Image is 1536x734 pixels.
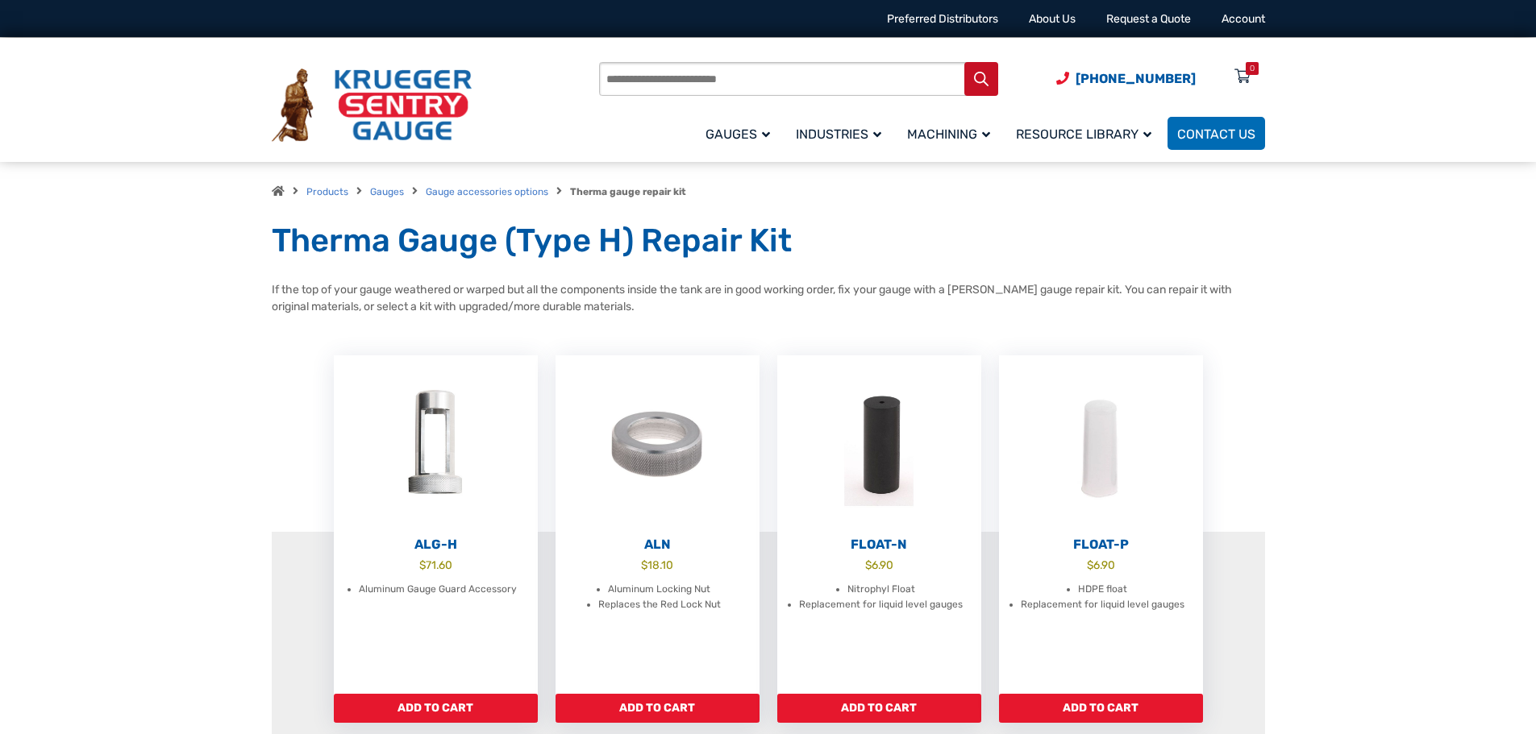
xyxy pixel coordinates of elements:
[334,537,538,553] h2: ALG-H
[306,186,348,197] a: Products
[1076,71,1196,86] span: [PHONE_NUMBER]
[272,221,1265,261] h1: Therma Gauge (Type H) Repair Kit
[777,694,981,723] a: Add to cart: “Float-N”
[419,558,426,571] span: $
[897,114,1006,152] a: Machining
[570,186,686,197] strong: Therma gauge repair kit
[696,114,786,152] a: Gauges
[359,582,517,598] li: Aluminum Gauge Guard Accessory
[907,126,990,142] span: Machining
[1021,597,1184,613] li: Replacement for liquid level gauges
[556,694,760,723] a: Add to cart: “ALN”
[786,114,897,152] a: Industries
[847,582,915,598] li: Nitrophyl Float
[887,12,998,26] a: Preferred Distributors
[370,186,404,197] a: Gauges
[799,597,963,613] li: Replacement for liquid level gauges
[706,126,770,142] span: Gauges
[1177,126,1255,142] span: Contact Us
[1250,62,1255,75] div: 0
[556,355,760,694] a: ALN $18.10 Aluminum Locking Nut Replaces the Red Lock Nut
[598,597,721,613] li: Replaces the Red Lock Nut
[272,68,472,143] img: Krueger Sentry Gauge
[1029,12,1076,26] a: About Us
[1016,126,1151,142] span: Resource Library
[1087,558,1093,571] span: $
[999,355,1203,694] a: Float-P $6.90 HDPE float Replacement for liquid level gauges
[426,186,548,197] a: Gauge accessories options
[777,537,981,553] h2: Float-N
[1106,12,1191,26] a: Request a Quote
[777,355,981,694] a: Float-N $6.90 Nitrophyl Float Replacement for liquid level gauges
[1078,582,1127,598] li: HDPE float
[865,558,893,571] bdi: 6.90
[1056,68,1196,89] a: Phone Number (920) 434-8860
[1087,558,1115,571] bdi: 6.90
[334,694,538,723] a: Add to cart: “ALG-H”
[999,537,1203,553] h2: Float-P
[1168,117,1265,150] a: Contact Us
[777,355,981,533] img: Float-N
[419,558,452,571] bdi: 71.60
[865,558,872,571] span: $
[1006,114,1168,152] a: Resource Library
[556,355,760,533] img: ALN
[999,694,1203,723] a: Add to cart: “Float-P”
[796,126,881,142] span: Industries
[999,355,1203,533] img: Float-P
[608,582,710,598] li: Aluminum Locking Nut
[556,537,760,553] h2: ALN
[641,558,673,571] bdi: 18.10
[334,355,538,533] img: ALG-OF
[641,558,647,571] span: $
[1222,12,1265,26] a: Account
[334,355,538,694] a: ALG-H $71.60 Aluminum Gauge Guard Accessory
[272,281,1265,315] p: If the top of your gauge weathered or warped but all the components inside the tank are in good w...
